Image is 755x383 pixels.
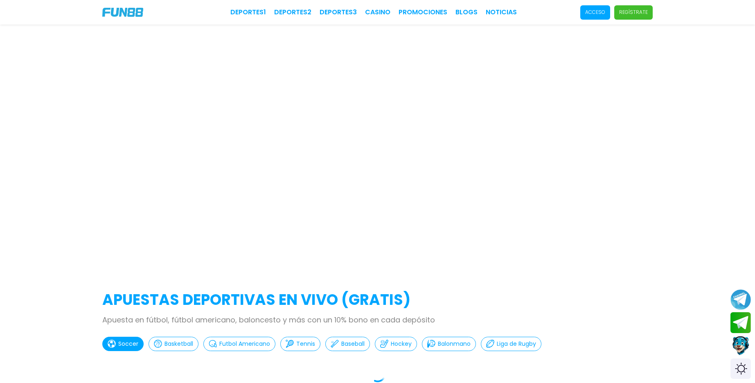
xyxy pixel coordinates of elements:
[341,340,365,348] p: Baseball
[274,7,311,17] a: Deportes2
[391,340,412,348] p: Hockey
[203,337,275,351] button: Futbol Americano
[165,340,193,348] p: Basketball
[375,337,417,351] button: Hockey
[438,340,471,348] p: Balonmano
[230,7,266,17] a: Deportes1
[422,337,476,351] button: Balonmano
[399,7,447,17] a: Promociones
[118,340,138,348] p: Soccer
[102,337,144,351] button: Soccer
[730,358,751,379] div: Switch theme
[365,7,390,17] a: CASINO
[102,314,653,325] p: Apuesta en fútbol, fútbol americano, baloncesto y más con un 10% bono en cada depósito
[585,9,605,16] p: Acceso
[280,337,320,351] button: Tennis
[149,337,198,351] button: Basketball
[320,7,357,17] a: Deportes3
[619,9,648,16] p: Regístrate
[296,340,315,348] p: Tennis
[325,337,370,351] button: Baseball
[102,289,653,311] h2: APUESTAS DEPORTIVAS EN VIVO (gratis)
[730,289,751,310] button: Join telegram channel
[481,337,541,351] button: Liga de Rugby
[730,335,751,356] button: Contact customer service
[497,340,536,348] p: Liga de Rugby
[102,8,143,17] img: Company Logo
[219,340,270,348] p: Futbol Americano
[486,7,517,17] a: NOTICIAS
[730,312,751,333] button: Join telegram
[455,7,478,17] a: BLOGS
